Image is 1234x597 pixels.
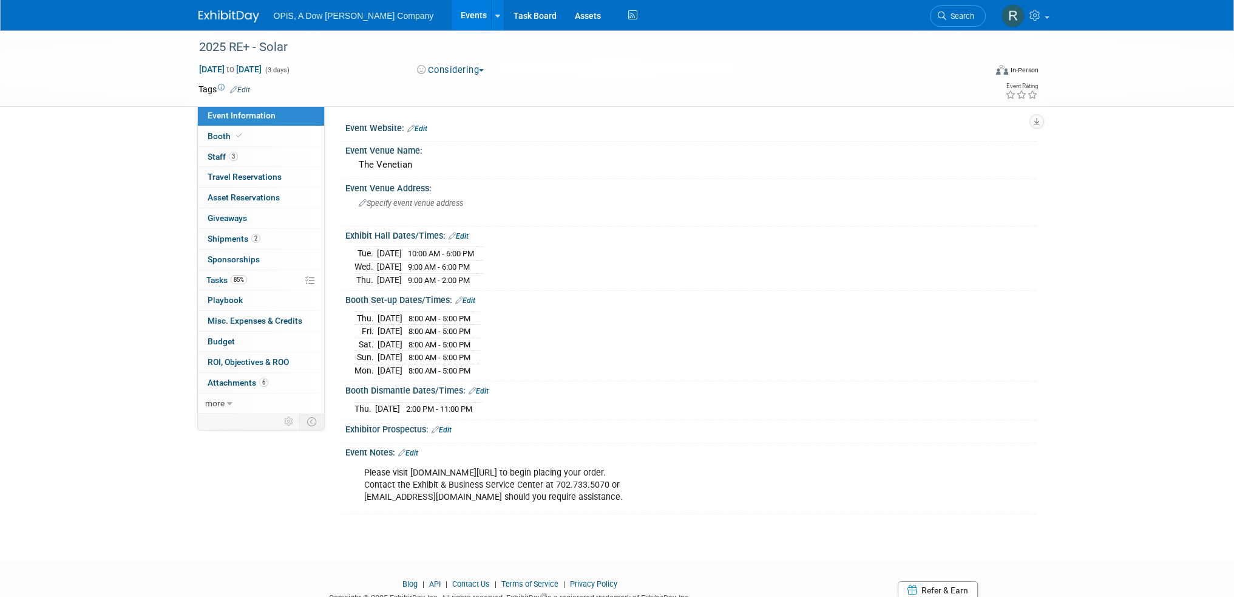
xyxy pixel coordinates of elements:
[231,275,247,284] span: 85%
[205,398,225,408] span: more
[432,426,452,434] a: Edit
[251,234,260,243] span: 2
[229,152,238,161] span: 3
[345,291,1036,307] div: Booth Set-up Dates/Times:
[198,229,324,249] a: Shipments2
[377,247,402,261] td: [DATE]
[354,247,377,261] td: Tue.
[429,579,441,588] a: API
[1005,83,1038,89] div: Event Rating
[345,179,1036,194] div: Event Venue Address:
[208,254,260,264] span: Sponsorships
[198,126,324,146] a: Booth
[409,314,470,323] span: 8:00 AM - 5:00 PM
[198,290,324,310] a: Playbook
[208,152,238,162] span: Staff
[413,64,489,77] button: Considering
[208,193,280,202] span: Asset Reservations
[198,10,259,22] img: ExhibitDay
[198,394,324,414] a: more
[345,420,1036,436] div: Exhibitor Prospectus:
[198,167,324,187] a: Travel Reservations
[359,199,463,208] span: Specify event venue address
[946,12,974,21] span: Search
[356,461,903,510] div: Please visit [DOMAIN_NAME][URL] to begin placing your order. Contact the Exhibit & Business Servi...
[354,403,375,415] td: Thu.
[354,364,378,377] td: Mon.
[195,36,968,58] div: 2025 RE+ - Solar
[259,378,268,387] span: 6
[409,366,470,375] span: 8:00 AM - 5:00 PM
[378,325,402,338] td: [DATE]
[409,327,470,336] span: 8:00 AM - 5:00 PM
[208,131,245,141] span: Booth
[408,262,470,271] span: 9:00 AM - 6:00 PM
[354,312,378,325] td: Thu.
[198,373,324,393] a: Attachments6
[236,132,242,139] i: Booth reservation complete
[408,276,470,285] span: 9:00 AM - 2:00 PM
[409,353,470,362] span: 8:00 AM - 5:00 PM
[198,83,250,95] td: Tags
[1010,66,1039,75] div: In-Person
[398,449,418,457] a: Edit
[230,86,250,94] a: Edit
[492,579,500,588] span: |
[378,312,402,325] td: [DATE]
[208,336,235,346] span: Budget
[408,249,474,258] span: 10:00 AM - 6:00 PM
[206,275,247,285] span: Tasks
[570,579,617,588] a: Privacy Policy
[198,64,262,75] span: [DATE] [DATE]
[198,208,324,228] a: Giveaways
[354,325,378,338] td: Fri.
[354,338,378,351] td: Sat.
[198,250,324,270] a: Sponsorships
[198,147,324,167] a: Staff3
[208,316,302,326] span: Misc. Expenses & Credits
[208,378,268,387] span: Attachments
[345,119,1036,135] div: Event Website:
[354,261,377,274] td: Wed.
[208,234,260,244] span: Shipments
[354,155,1027,174] div: The Venetian
[345,227,1036,242] div: Exhibit Hall Dates/Times:
[274,11,434,21] span: OPIS, A Dow [PERSON_NAME] Company
[377,261,402,274] td: [DATE]
[409,340,470,349] span: 8:00 AM - 5:00 PM
[455,296,475,305] a: Edit
[449,232,469,241] a: Edit
[299,414,324,429] td: Toggle Event Tabs
[264,66,290,74] span: (3 days)
[377,273,402,286] td: [DATE]
[208,111,276,120] span: Event Information
[279,414,300,429] td: Personalize Event Tab Strip
[378,338,402,351] td: [DATE]
[354,351,378,364] td: Sun.
[208,357,289,367] span: ROI, Objectives & ROO
[208,172,282,182] span: Travel Reservations
[198,352,324,372] a: ROI, Objectives & ROO
[469,387,489,395] a: Edit
[198,106,324,126] a: Event Information
[452,579,490,588] a: Contact Us
[208,213,247,223] span: Giveaways
[378,351,402,364] td: [DATE]
[1002,4,1025,27] img: Renee Ortner
[407,125,427,133] a: Edit
[208,295,243,305] span: Playbook
[406,404,472,414] span: 2:00 PM - 11:00 PM
[378,364,402,377] td: [DATE]
[375,403,400,415] td: [DATE]
[345,142,1036,157] div: Event Venue Name:
[198,188,324,208] a: Asset Reservations
[419,579,427,588] span: |
[198,270,324,290] a: Tasks85%
[345,443,1036,459] div: Event Notes:
[560,579,568,588] span: |
[501,579,558,588] a: Terms of Service
[914,63,1039,81] div: Event Format
[198,332,324,352] a: Budget
[996,65,1008,75] img: Format-Inperson.png
[345,381,1036,397] div: Booth Dismantle Dates/Times:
